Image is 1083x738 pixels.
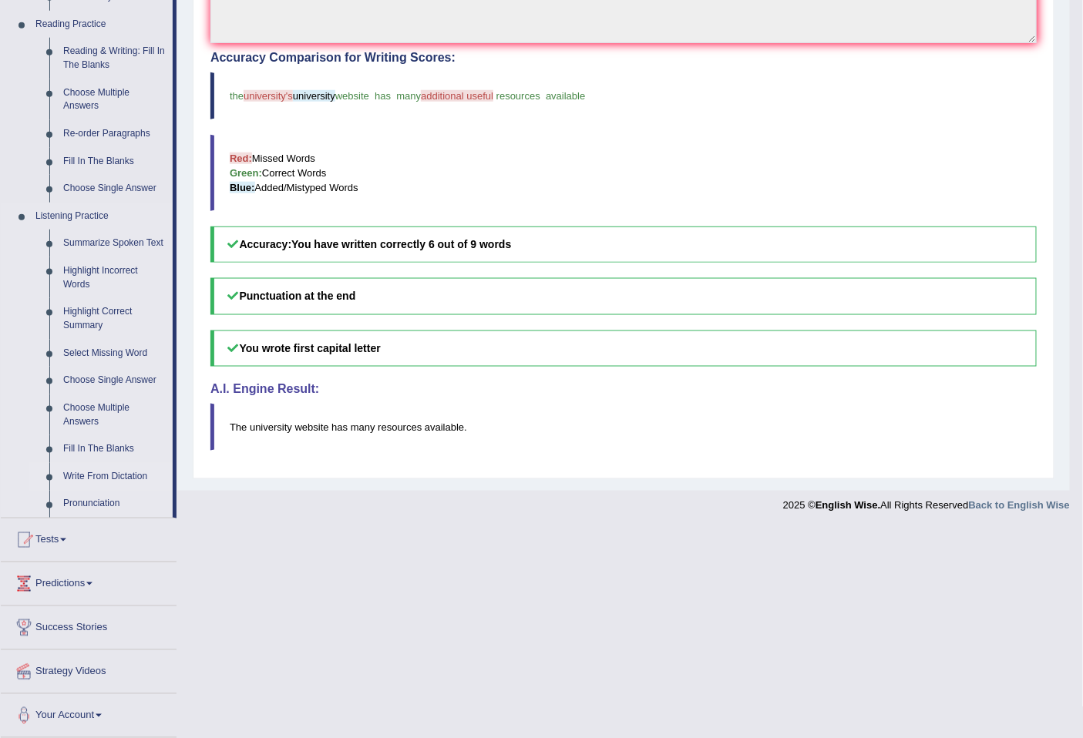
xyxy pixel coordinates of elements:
[56,367,173,394] a: Choose Single Answer
[210,330,1037,367] h5: You wrote first capital letter
[56,148,173,176] a: Fill In The Blanks
[29,203,173,230] a: Listening Practice
[230,421,247,433] span: The
[295,421,329,433] span: website
[210,404,1037,451] blockquote: .
[250,421,292,433] span: university
[969,500,1070,512] a: Back to English Wise
[1,650,177,689] a: Strategy Videos
[1,562,177,601] a: Predictions
[293,90,335,102] span: university
[816,500,880,512] strong: English Wise.
[230,153,252,164] b: Red:
[56,298,173,339] a: Highlight Correct Summary
[56,230,173,257] a: Summarize Spoken Text
[56,463,173,491] a: Write From Dictation
[351,421,375,433] span: many
[335,90,369,102] span: website
[56,491,173,518] a: Pronunciation
[56,38,173,79] a: Reading & Writing: Fill In The Blanks
[331,421,348,433] span: has
[496,90,540,102] span: resources
[421,90,493,102] span: additional useful
[291,238,511,250] b: You have written correctly 6 out of 9 words
[783,491,1070,513] div: 2025 © All Rights Reserved
[210,278,1037,314] h5: Punctuation at the end
[56,340,173,367] a: Select Missing Word
[56,394,173,435] a: Choose Multiple Answers
[230,182,255,193] b: Blue:
[378,421,422,433] span: resources
[546,90,585,102] span: available
[396,90,421,102] span: many
[210,135,1037,211] blockquote: Missed Words Correct Words Added/Mistyped Words
[1,518,177,557] a: Tests
[210,382,1037,396] h4: A.I. Engine Result:
[29,11,173,39] a: Reading Practice
[1,694,177,733] a: Your Account
[56,175,173,203] a: Choose Single Answer
[375,90,391,102] span: has
[56,257,173,298] a: Highlight Incorrect Words
[425,421,464,433] span: available
[230,90,244,102] span: the
[56,79,173,120] a: Choose Multiple Answers
[210,51,1037,65] h4: Accuracy Comparison for Writing Scores:
[56,120,173,148] a: Re-order Paragraphs
[210,226,1037,263] h5: Accuracy:
[56,435,173,463] a: Fill In The Blanks
[244,90,293,102] span: university's
[1,606,177,645] a: Success Stories
[230,167,262,179] b: Green:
